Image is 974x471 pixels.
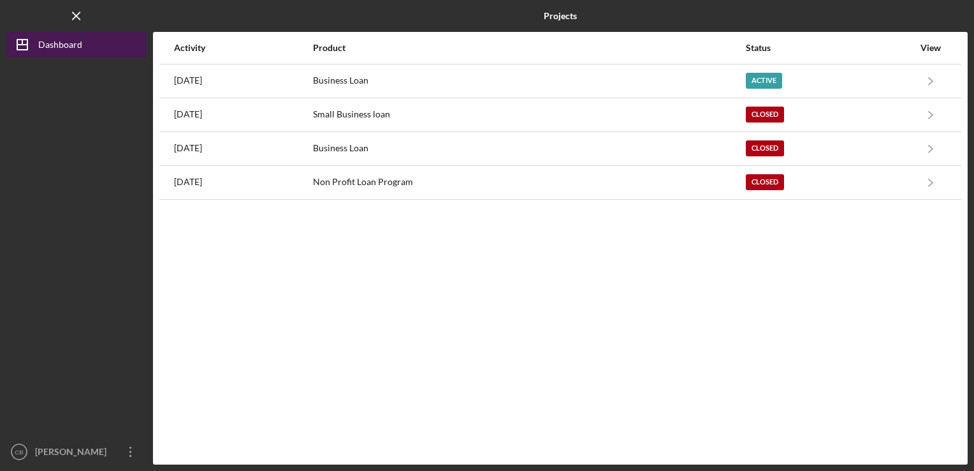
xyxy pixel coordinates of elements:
div: Small Business loan [313,99,745,131]
time: 2025-07-29 18:17 [174,75,202,86]
b: Projects [544,11,577,21]
div: Closed [746,107,784,123]
time: 2022-06-27 17:52 [174,177,202,187]
div: Business Loan [313,65,745,97]
button: CB[PERSON_NAME] [6,439,147,465]
div: Closed [746,140,784,156]
div: Activity [174,43,312,53]
div: [PERSON_NAME] [32,439,115,468]
div: View [915,43,947,53]
div: Non Profit Loan Program [313,167,745,198]
div: Business Loan [313,133,745,165]
div: Status [746,43,913,53]
button: Dashboard [6,32,147,57]
div: Closed [746,174,784,190]
div: Active [746,73,782,89]
time: 2024-09-03 21:41 [174,109,202,119]
time: 2022-10-11 14:01 [174,143,202,153]
text: CB [15,449,23,456]
div: Product [313,43,745,53]
div: Dashboard [38,32,82,61]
